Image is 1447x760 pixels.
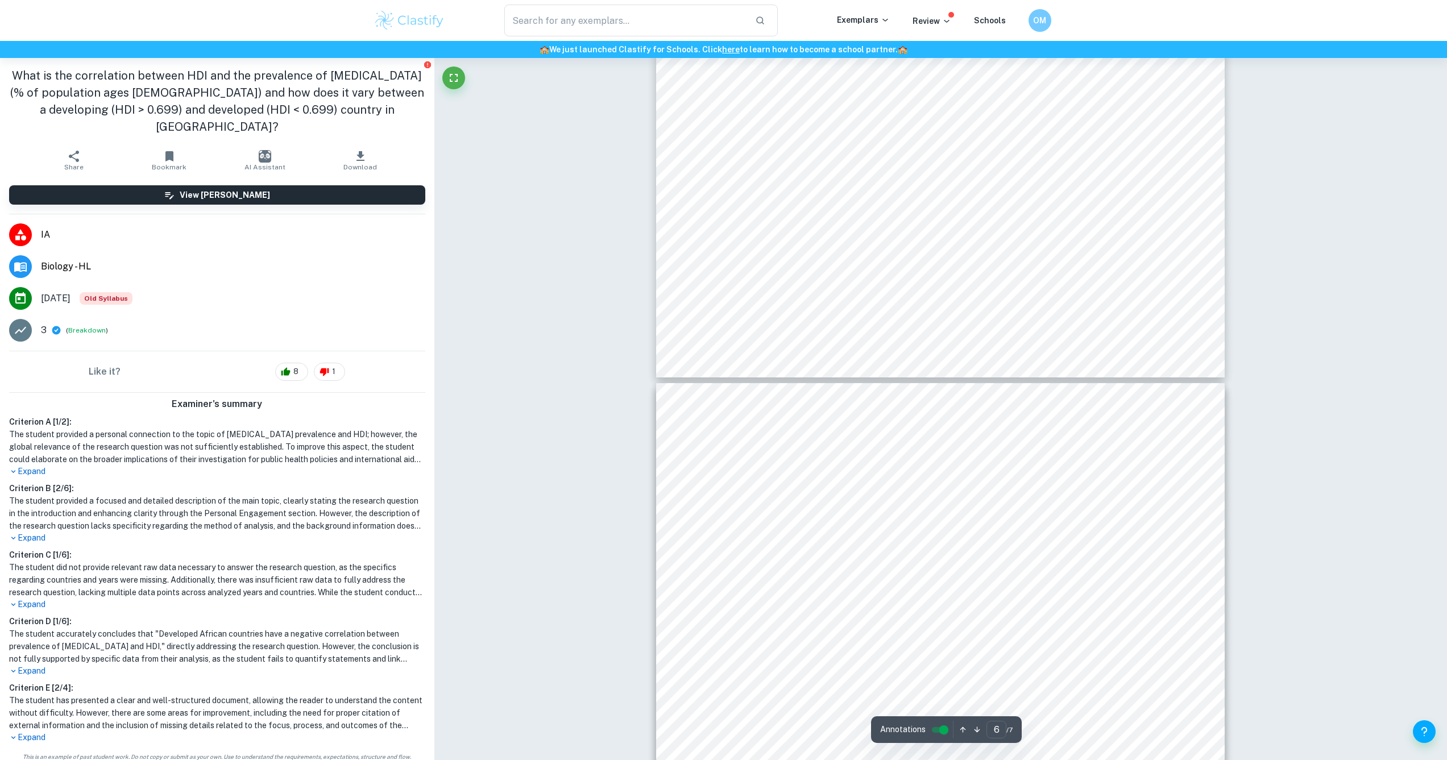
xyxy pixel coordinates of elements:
span: incidence rates are associated with the Human Development Index. [706,597,1006,609]
span: Control [706,623,741,634]
input: Search for any exemplars... [504,5,747,36]
p: Expand [9,599,425,611]
span: 42 [747,623,758,634]
span: and Global Health [706,726,790,737]
span: Biology - HL [41,260,425,273]
div: 8 [275,363,308,381]
div: 1 [314,363,345,381]
a: here [722,45,740,54]
span: Health [706,546,736,558]
span: use, and [MEDICAL_DATA] incidence in sub-Saharan [GEOGRAPHIC_DATA]: A systematic review and meta-... [706,521,1238,532]
span: Income inequality in [GEOGRAPHIC_DATA] [754,470,959,481]
span: Assa, B. (n.d.). [684,470,751,481]
span: . [876,470,879,481]
button: View [PERSON_NAME] [9,185,425,205]
span: 1 [326,366,342,377]
h1: What is the correlation between HDI and the prevalence of [MEDICAL_DATA] (% of population ages [D... [9,67,425,135]
span: Share [64,163,84,171]
h6: Examiner's summary [5,397,430,411]
p: Expand [9,732,425,744]
h6: View [PERSON_NAME] [180,189,270,201]
h1: The student did not provide relevant raw data necessary to answer the research question, as the s... [9,561,425,599]
span: [URL][DOMAIN_NAME] [864,726,972,737]
span: REFERENCES [706,443,781,455]
span: 8 [795,726,802,737]
p: Review [913,15,951,27]
h1: The student provided a personal connection to the topic of [MEDICAL_DATA] prevalence and HDI; how... [9,428,425,466]
a: Schools [974,16,1006,25]
span: IA [41,228,425,242]
span: American Journal of Infection [1009,597,1144,609]
span: Old Syllabus [80,292,132,305]
span: BMC Public [1097,521,1152,532]
span: (10), 104431048. [758,623,835,634]
p: Expand [9,466,425,477]
h6: Criterion E [ 2 / 4 ]: [9,682,425,694]
span: / 7 [1006,725,1013,735]
span: , 1254. [753,546,784,558]
span: Download [343,163,377,171]
span: 🏫 [540,45,549,54]
img: Clastify logo [374,9,446,32]
span: , [790,726,793,737]
button: Share [26,144,122,176]
button: Report issue [424,60,432,69]
div: Starting from the May 2025 session, the Biology IA requirements have changed. It's OK to refer to... [80,292,132,305]
span: 8 [287,366,305,377]
button: Bookmark [122,144,217,176]
h6: OM [1033,14,1046,27]
button: Breakdown [68,325,106,335]
h6: Criterion A [ 1 / 2 ]: [9,416,425,428]
span: 18 [743,546,754,558]
span: Bookmark [152,163,186,171]
span: AI Assistant [244,163,285,171]
span: (132), 77381. [801,726,861,737]
button: AI Assistant [217,144,313,176]
h1: The student has presented a clear and well-structured document, allowing the reader to understand... [9,694,425,732]
span: 🏫 [898,45,907,54]
span: [PERSON_NAME]-X., [PERSON_NAME], [PERSON_NAME]-[PERSON_NAME]-M., & [PERSON_NAME] (2014). National... [684,572,1436,583]
span: Annotations [880,724,926,736]
h1: The student provided a focused and detailed description of the main topic, clearly stating the re... [9,495,425,532]
span: 7 [1174,418,1180,429]
span: from [DATE] to [DATE]: Implications for the New Sustainable Development Goals. [706,700,1075,712]
span: Human Development Index and Millennium Development Goals 6 Indicators in [GEOGRAPHIC_DATA] [706,675,1171,686]
h1: The student accurately concludes that "Developed African countries have a negative correlation be... [9,628,425,665]
p: Expand [9,665,425,677]
h6: Criterion C [ 1 / 6 ]: [9,549,425,561]
button: OM [1029,9,1051,32]
h6: We just launched Clastify for Schools. Click to learn how to become a school partner. [2,43,1445,56]
span: [URL][DOMAIN_NAME] [837,623,946,634]
img: AI Assistant [259,150,271,163]
button: Download [313,144,408,176]
span: Journal of Epidemiology [1059,700,1170,712]
span: , [737,546,740,558]
p: Expand [9,532,425,544]
h6: Criterion B [ 2 / 6 ]: [9,482,425,495]
span: [URL][DOMAIN_NAME] [787,546,895,558]
span: [DATE] [41,292,71,305]
p: 3 [41,323,47,337]
h6: Like it? [89,365,121,379]
span: ( ) [66,325,108,336]
button: Help and Feedback [1413,720,1436,743]
button: Fullscreen [442,67,465,89]
span: , [741,623,744,634]
p: Exemplars [837,14,890,26]
h6: Criterion D [ 1 / 6 ]: [9,615,425,628]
